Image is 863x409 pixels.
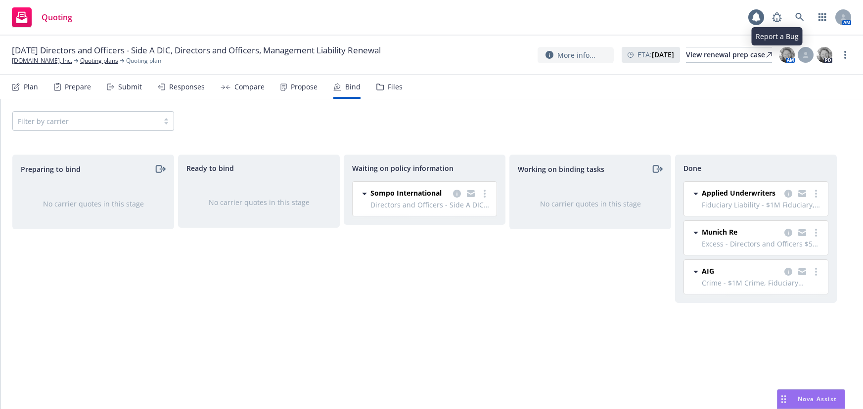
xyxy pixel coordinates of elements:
[557,50,595,60] span: More info...
[388,83,403,91] div: Files
[169,83,205,91] div: Responses
[21,164,81,174] span: Preparing to bind
[42,13,72,21] span: Quoting
[234,83,265,91] div: Compare
[702,227,737,237] span: Munich Re
[782,188,794,200] a: copy logging email
[186,163,234,173] span: Ready to bind
[345,83,361,91] div: Bind
[154,163,166,175] a: moveRight
[810,266,822,278] a: more
[790,7,810,27] a: Search
[813,7,832,27] a: Switch app
[779,47,795,63] img: photo
[702,239,822,249] span: Excess - Directors and Officers $5M excess of $5M
[126,56,161,65] span: Quoting plan
[767,7,787,27] a: Report a Bug
[370,200,491,210] span: Directors and Officers - Side A DIC - $5M xs $10M Side A DIC
[683,163,701,173] span: Done
[651,163,663,175] a: moveRight
[291,83,318,91] div: Propose
[370,188,442,198] span: Sompo International
[810,227,822,239] a: more
[24,83,38,91] div: Plan
[465,188,477,200] a: copy logging email
[12,44,381,56] span: [DATE] Directors and Officers - Side A DIC, Directors and Officers, Management Liability Renewal
[65,83,91,91] div: Prepare
[777,389,845,409] button: Nova Assist
[80,56,118,65] a: Quoting plans
[798,395,837,403] span: Nova Assist
[702,200,822,210] span: Fiduciary Liability - $1M Fiduciary, Directors and Officers - $5M D&O, Crime - $1M Crime, Employm...
[518,164,604,174] span: Working on binding tasks
[637,49,674,60] span: ETA :
[782,227,794,239] a: copy logging email
[479,188,491,200] a: more
[796,227,808,239] a: copy logging email
[702,188,775,198] span: Applied Underwriters
[194,197,323,207] div: No carrier quotes in this stage
[118,83,142,91] div: Submit
[686,47,772,63] a: View renewal prep case
[652,50,674,59] strong: [DATE]
[526,199,655,209] div: No carrier quotes in this stage
[702,266,714,276] span: AIG
[538,47,614,63] button: More info...
[796,266,808,278] a: copy logging email
[839,49,851,61] a: more
[796,188,808,200] a: copy logging email
[817,47,832,63] img: photo
[352,163,454,173] span: Waiting on policy information
[12,56,72,65] a: [DOMAIN_NAME], Inc.
[777,390,790,409] div: Drag to move
[702,278,822,288] span: Crime - $1M Crime, Fiduciary Liability - $1M Fiduciary, Directors and Officers - $5M D&O, Employm...
[29,199,158,209] div: No carrier quotes in this stage
[451,188,463,200] a: copy logging email
[686,47,772,62] div: View renewal prep case
[8,3,76,31] a: Quoting
[810,188,822,200] a: more
[782,266,794,278] a: copy logging email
